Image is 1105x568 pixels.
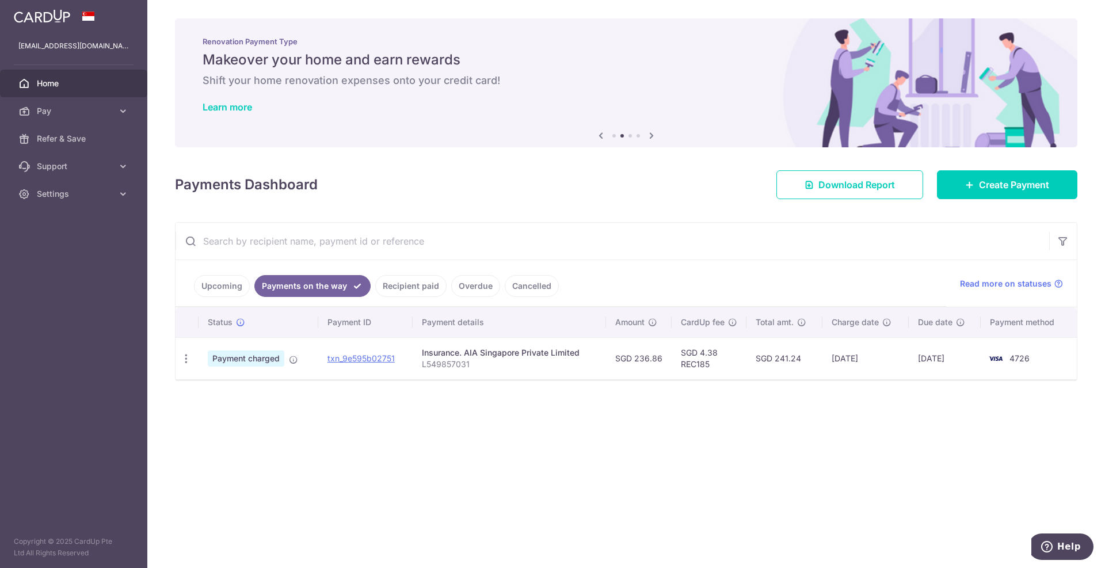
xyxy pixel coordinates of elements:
[960,278,1051,289] span: Read more on statuses
[37,133,113,144] span: Refer & Save
[1031,533,1093,562] iframe: Opens a widget where you can find more information
[1009,353,1030,363] span: 4726
[615,317,645,328] span: Amount
[422,359,597,370] p: L549857031
[375,275,447,297] a: Recipient paid
[606,337,672,379] td: SGD 236.86
[203,74,1050,87] h6: Shift your home renovation expenses onto your credit card!
[960,278,1063,289] a: Read more on statuses
[203,37,1050,46] p: Renovation Payment Type
[422,347,597,359] div: Insurance. AIA Singapore Private Limited
[981,307,1077,337] th: Payment method
[937,170,1077,199] a: Create Payment
[413,307,606,337] th: Payment details
[451,275,500,297] a: Overdue
[832,317,879,328] span: Charge date
[918,317,952,328] span: Due date
[208,317,233,328] span: Status
[175,18,1077,147] img: Renovation banner
[822,337,909,379] td: [DATE]
[37,105,113,117] span: Pay
[746,337,822,379] td: SGD 241.24
[194,275,250,297] a: Upcoming
[776,170,923,199] a: Download Report
[681,317,725,328] span: CardUp fee
[18,40,129,52] p: [EMAIL_ADDRESS][DOMAIN_NAME]
[37,188,113,200] span: Settings
[318,307,413,337] th: Payment ID
[979,178,1049,192] span: Create Payment
[909,337,981,379] td: [DATE]
[203,101,252,113] a: Learn more
[672,337,746,379] td: SGD 4.38 REC185
[175,174,318,195] h4: Payments Dashboard
[203,51,1050,69] h5: Makeover your home and earn rewards
[208,350,284,367] span: Payment charged
[756,317,794,328] span: Total amt.
[37,78,113,89] span: Home
[14,9,70,23] img: CardUp
[176,223,1049,260] input: Search by recipient name, payment id or reference
[254,275,371,297] a: Payments on the way
[505,275,559,297] a: Cancelled
[327,353,395,363] a: txn_9e595b02751
[37,161,113,172] span: Support
[818,178,895,192] span: Download Report
[984,352,1007,365] img: Bank Card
